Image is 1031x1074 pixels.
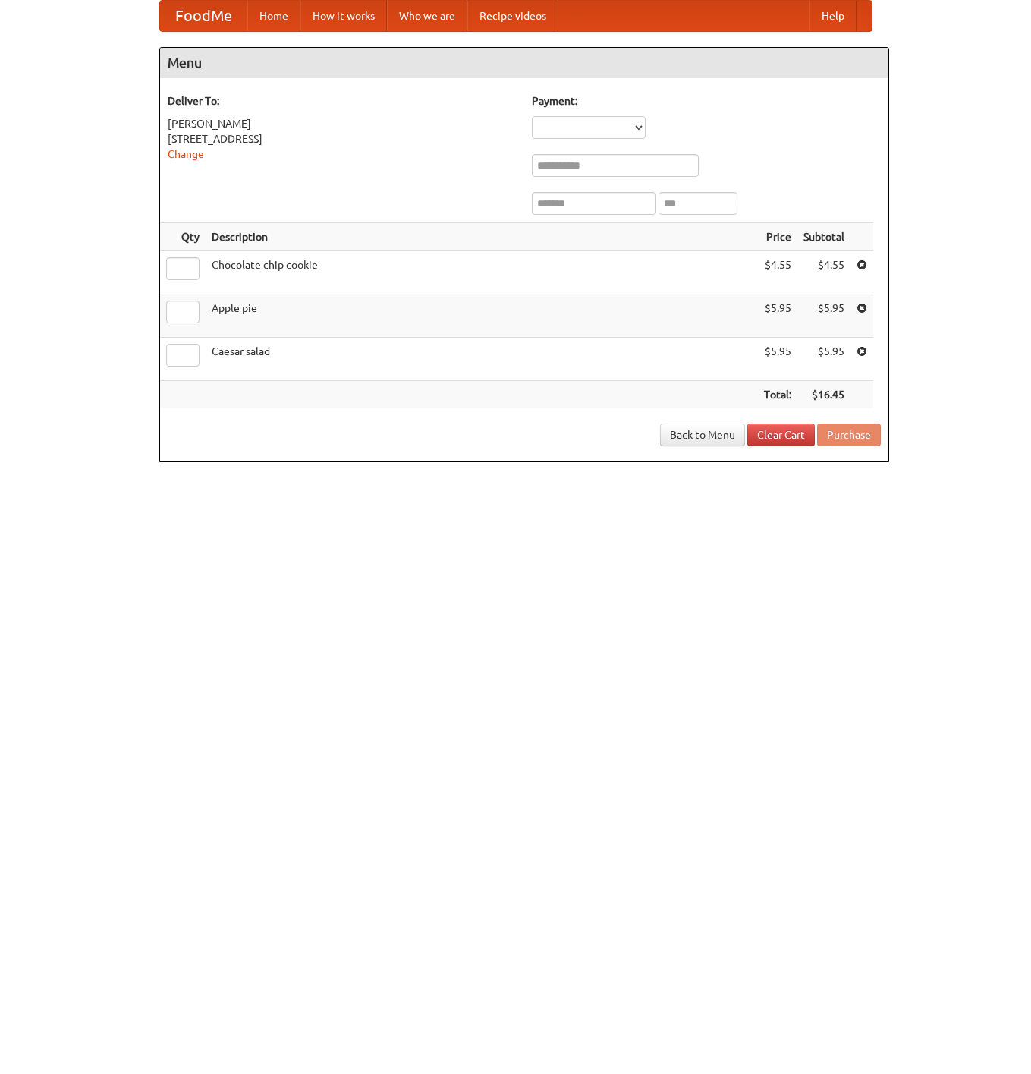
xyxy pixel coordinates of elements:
[160,48,888,78] h4: Menu
[168,93,517,109] h5: Deliver To:
[817,424,881,446] button: Purchase
[168,116,517,131] div: [PERSON_NAME]
[660,424,745,446] a: Back to Menu
[247,1,300,31] a: Home
[532,93,881,109] h5: Payment:
[387,1,467,31] a: Who we are
[758,381,797,409] th: Total:
[758,338,797,381] td: $5.95
[797,381,850,409] th: $16.45
[797,251,850,294] td: $4.55
[206,223,758,251] th: Description
[758,223,797,251] th: Price
[206,251,758,294] td: Chocolate chip cookie
[160,1,247,31] a: FoodMe
[206,338,758,381] td: Caesar salad
[206,294,758,338] td: Apple pie
[797,294,850,338] td: $5.95
[467,1,558,31] a: Recipe videos
[758,294,797,338] td: $5.95
[168,131,517,146] div: [STREET_ADDRESS]
[747,424,815,446] a: Clear Cart
[797,338,850,381] td: $5.95
[168,148,204,160] a: Change
[809,1,857,31] a: Help
[300,1,387,31] a: How it works
[758,251,797,294] td: $4.55
[797,223,850,251] th: Subtotal
[160,223,206,251] th: Qty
